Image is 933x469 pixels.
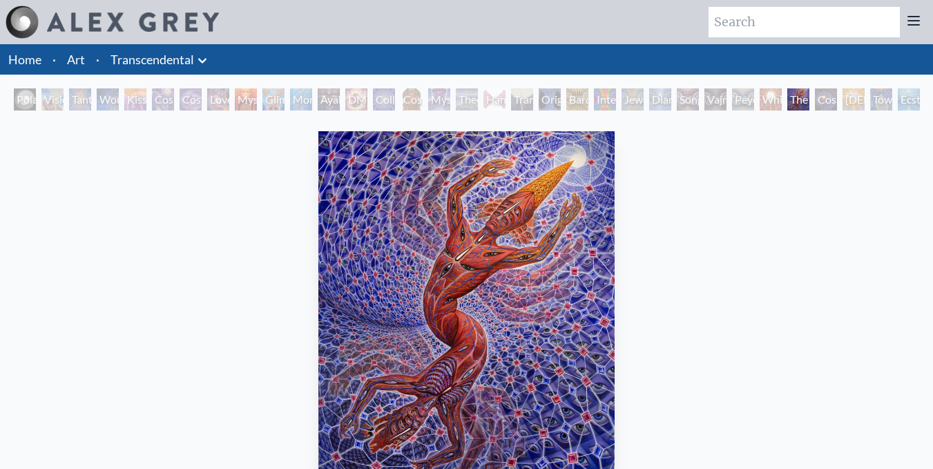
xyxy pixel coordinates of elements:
[124,88,146,111] div: Kiss of the [MEDICAL_DATA]
[345,88,367,111] div: DMT - The Spirit Molecule
[318,88,340,111] div: Ayahuasca Visitation
[787,88,809,111] div: The Great Turn
[870,88,892,111] div: Toward the One
[97,88,119,111] div: Wonder
[898,88,920,111] div: Ecstasy
[67,50,85,69] a: Art
[262,88,285,111] div: Glimpsing the Empyrean
[90,44,105,75] li: ·
[511,88,533,111] div: Transfiguration
[539,88,561,111] div: Original Face
[110,50,194,69] a: Transcendental
[235,88,257,111] div: Mysteriosa 2
[152,88,174,111] div: Cosmic Creativity
[843,88,865,111] div: [DEMOGRAPHIC_DATA]
[373,88,395,111] div: Collective Vision
[622,88,644,111] div: Jewel Being
[732,88,754,111] div: Peyote Being
[401,88,423,111] div: Cosmic [DEMOGRAPHIC_DATA]
[760,88,782,111] div: White Light
[69,88,91,111] div: Tantra
[41,88,64,111] div: Visionary Origin of Language
[677,88,699,111] div: Song of Vajra Being
[483,88,506,111] div: Hands that See
[207,88,229,111] div: Love is a Cosmic Force
[709,7,900,37] input: Search
[649,88,671,111] div: Diamond Being
[704,88,727,111] div: Vajra Being
[47,44,61,75] li: ·
[456,88,478,111] div: Theologue
[594,88,616,111] div: Interbeing
[566,88,588,111] div: Bardo Being
[8,52,41,67] a: Home
[14,88,36,111] div: Polar Unity Spiral
[815,88,837,111] div: Cosmic Consciousness
[428,88,450,111] div: Mystic Eye
[290,88,312,111] div: Monochord
[180,88,202,111] div: Cosmic Artist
